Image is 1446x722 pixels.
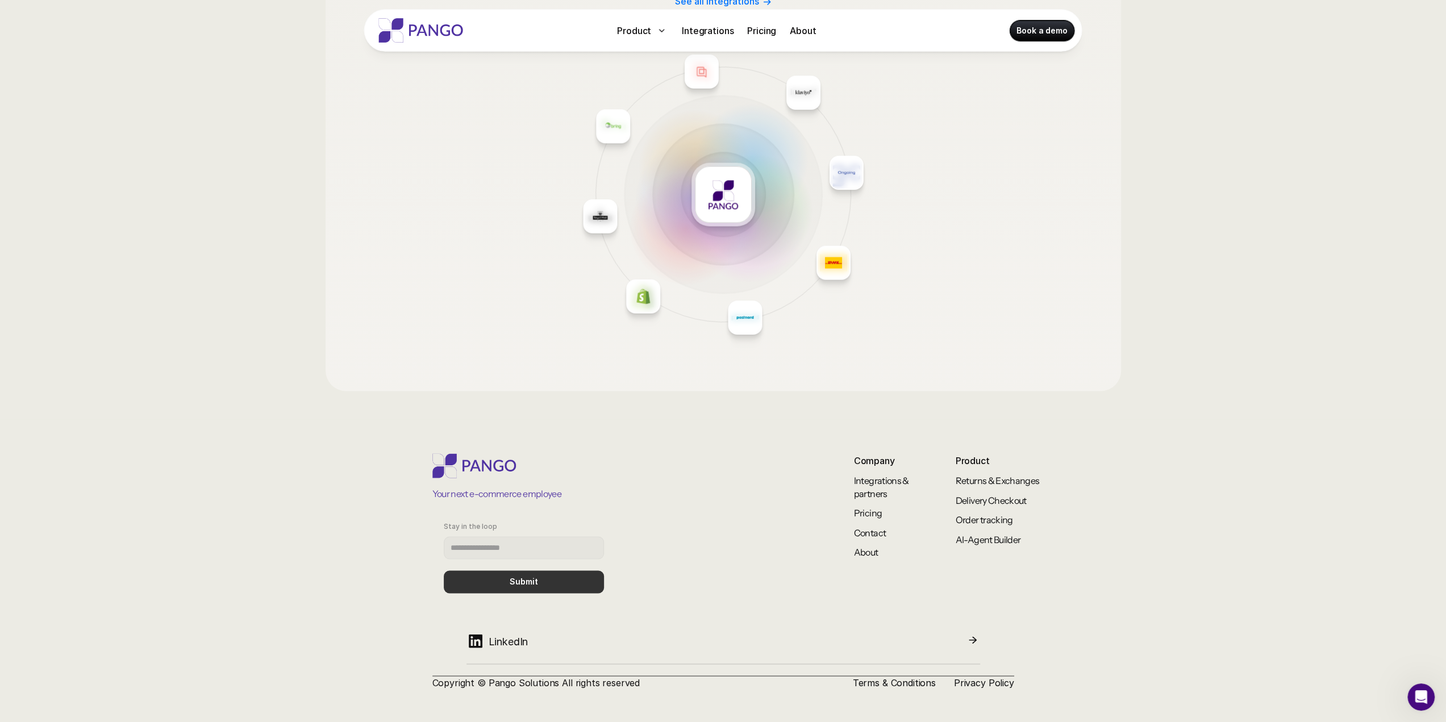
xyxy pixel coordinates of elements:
a: Pricing [854,507,882,518]
a: Privacy Policy [954,677,1014,688]
img: Placeholder logo [837,164,855,181]
p: Integrations [682,24,734,37]
p: Copyright © Pango Solutions All rights reserved [432,676,835,688]
a: AI-Agent Builder [956,533,1021,545]
input: Stay in the loopOpen Keeper Popup [444,536,604,559]
a: Delivery Checkout [956,494,1027,506]
p: Submit [510,577,538,586]
a: Order tracking [956,514,1013,525]
button: Submit [444,570,604,593]
img: Placeholder logo [591,208,609,225]
p: Product [617,24,651,37]
img: Placeholder logo [794,84,811,101]
a: About [854,546,878,557]
a: Pricing [743,22,781,40]
img: Placeholder logo [635,288,652,305]
p: Book a demo [1016,25,1067,36]
iframe: Intercom live chat [1407,683,1435,711]
p: Pricing [747,24,776,37]
img: Placeholder logo [693,63,710,80]
a: Integrations [677,22,738,40]
a: Book a demo [1010,20,1074,41]
a: LinkedIn [466,627,980,664]
a: Returns & Exchanges [956,474,1040,486]
a: Integrations & partners [854,474,910,498]
p: Product [956,453,1047,467]
img: Placeholder logo [824,254,841,272]
p: Stay in the loop [444,522,497,530]
a: Contact [854,527,886,538]
p: LinkedIn [489,633,528,649]
a: About [785,22,820,40]
p: Company [854,453,916,467]
img: Placeholder logo [736,309,753,326]
p: Your next e-commerce employee [432,487,561,499]
p: About [790,24,816,37]
img: Placeholder logo [605,118,622,135]
a: Terms & Conditions [853,677,936,688]
img: Placeholder logo [709,180,738,209]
